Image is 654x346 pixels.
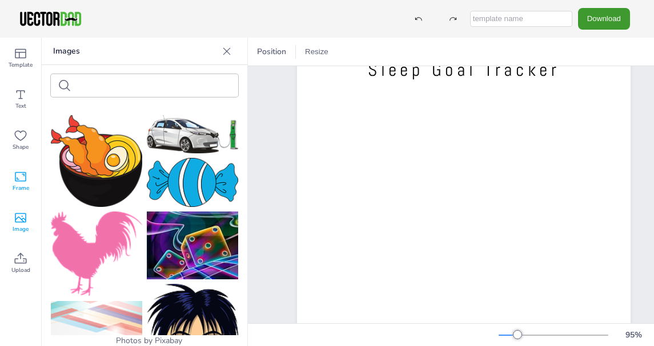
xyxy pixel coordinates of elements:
span: Sleep Goal Tracker [368,59,560,82]
img: candy-6887678_150.png [147,158,238,206]
img: noodle-3899206_150.png [51,115,142,207]
div: Photos by [42,335,247,346]
span: Frame [13,184,29,193]
span: Shape [13,143,29,152]
button: Resize [300,43,333,61]
span: Image [13,225,29,234]
p: Images [53,38,218,65]
a: Pixabay [155,335,182,346]
span: Template [9,60,33,70]
img: cock-1893885_150.png [51,211,142,296]
span: Position [255,46,288,57]
div: 95 % [620,329,647,340]
span: Text [15,101,26,111]
button: Download [578,8,630,29]
input: template name [470,11,572,27]
img: given-67935_150.jpg [147,211,238,279]
img: VectorDad-1.png [18,10,83,27]
span: Upload [11,266,30,275]
img: car-3321668_150.png [147,115,238,153]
